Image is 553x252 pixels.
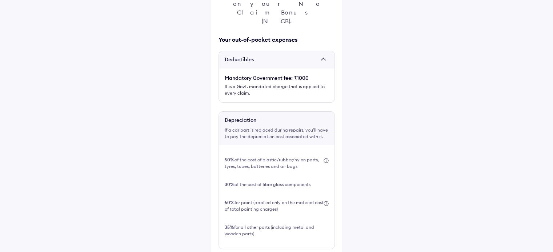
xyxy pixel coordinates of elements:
span: Deductibles [225,56,318,63]
b: 50% [225,200,235,205]
div: Your out-of-pocket expenses [219,36,335,44]
b: 50% [225,157,235,162]
div: It is a Govt. mandated charge that is applied to every claim. [225,83,329,96]
div: Mandatory Government fee: ₹1000 [225,74,329,82]
b: 35% [225,224,234,230]
div: of the cost of plastic/rubber/nylon parts, tyres, tubes, batteries and air bags [225,157,324,170]
img: icon [324,201,329,206]
div: for paint (applied only on the material cost of total painting charges) [225,199,324,212]
div: of the cost of fibre glass components [225,181,310,188]
b: 30% [225,182,235,187]
img: icon [324,158,329,163]
div: for all other parts (including metal and wooden parts) [225,224,329,237]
